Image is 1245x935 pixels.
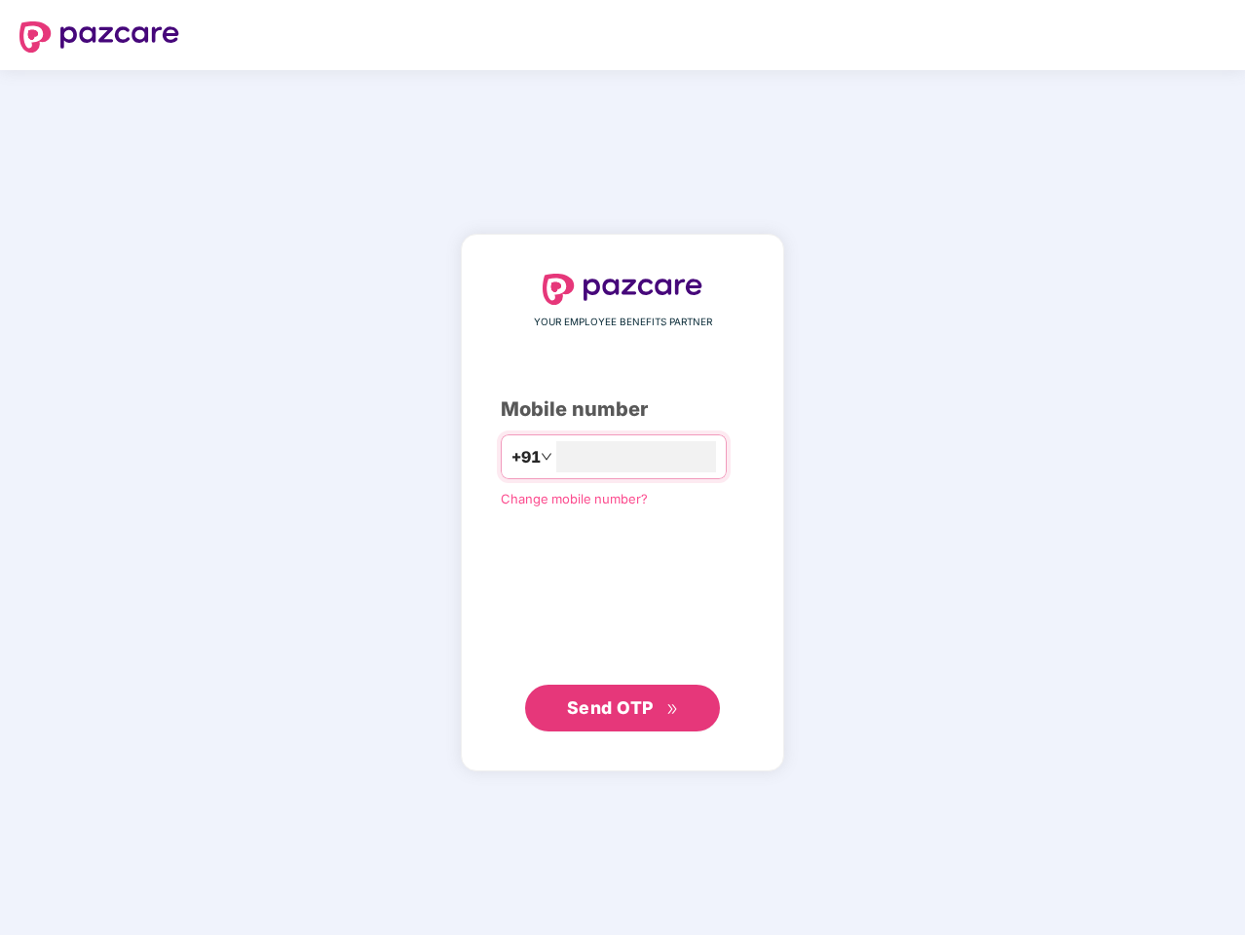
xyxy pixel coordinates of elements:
[501,394,744,425] div: Mobile number
[541,451,552,463] span: down
[525,685,720,731] button: Send OTPdouble-right
[19,21,179,53] img: logo
[501,491,648,506] a: Change mobile number?
[567,697,654,718] span: Send OTP
[666,703,679,716] span: double-right
[534,315,712,330] span: YOUR EMPLOYEE BENEFITS PARTNER
[511,445,541,469] span: +91
[543,274,702,305] img: logo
